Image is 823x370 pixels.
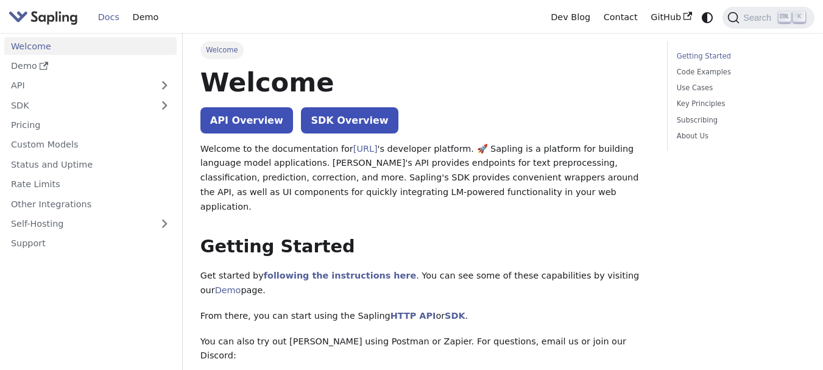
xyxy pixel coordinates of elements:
nav: Breadcrumbs [200,41,650,59]
a: Docs [91,8,126,27]
a: Getting Started [677,51,801,62]
a: Demo [126,8,165,27]
a: Demo [4,57,177,75]
span: Search [740,13,779,23]
a: Custom Models [4,136,177,154]
a: Dev Blog [544,8,596,27]
a: Other Integrations [4,195,177,213]
a: API [4,77,152,94]
h1: Welcome [200,66,650,99]
a: Self-Hosting [4,215,177,233]
a: About Us [677,130,801,142]
a: HTTP API [390,311,436,321]
a: SDK [4,96,152,114]
p: Get started by . You can see some of these capabilities by visiting our page. [200,269,650,298]
a: Welcome [4,37,177,55]
a: Demo [215,285,241,295]
button: Switch between dark and light mode (currently system mode) [699,9,716,26]
h2: Getting Started [200,236,650,258]
button: Expand sidebar category 'API' [152,77,177,94]
kbd: K [793,12,805,23]
a: Rate Limits [4,176,177,193]
a: Sapling.ai [9,9,82,26]
a: following the instructions here [264,271,416,280]
img: Sapling.ai [9,9,78,26]
p: From there, you can start using the Sapling or . [200,309,650,324]
a: API Overview [200,107,293,133]
a: Key Principles [677,98,801,110]
p: You can also try out [PERSON_NAME] using Postman or Zapier. For questions, email us or join our D... [200,335,650,364]
button: Expand sidebar category 'SDK' [152,96,177,114]
a: SDK [445,311,465,321]
a: Support [4,235,177,252]
a: Pricing [4,116,177,134]
button: Search (Ctrl+K) [722,7,814,29]
a: GitHub [644,8,698,27]
a: Status and Uptime [4,155,177,173]
p: Welcome to the documentation for 's developer platform. 🚀 Sapling is a platform for building lang... [200,142,650,215]
a: Subscribing [677,115,801,126]
a: [URL] [353,144,378,154]
a: Contact [597,8,645,27]
a: Code Examples [677,66,801,78]
a: Use Cases [677,82,801,94]
span: Welcome [200,41,244,59]
a: SDK Overview [301,107,398,133]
